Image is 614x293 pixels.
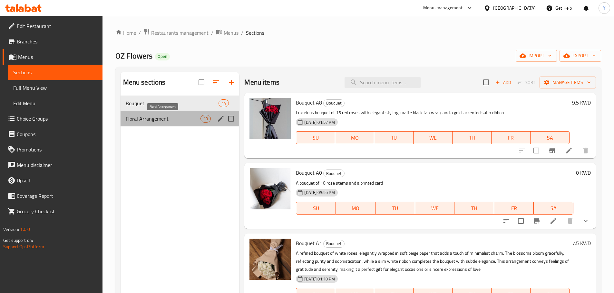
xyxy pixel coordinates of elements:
button: export [560,50,601,62]
a: Coupons [3,126,102,142]
button: Manage items [540,77,596,88]
span: Select to update [514,214,528,228]
button: SA [534,202,573,215]
span: Choice Groups [17,115,97,123]
span: Manage items [545,78,591,87]
p: A refined bouquet of white roses, elegantly wrapped in soft beige paper that adds a touch of mini... [296,249,570,273]
button: WE [414,131,453,144]
div: [GEOGRAPHIC_DATA] [493,5,536,12]
img: Bouquet A1 [249,239,291,280]
li: / [139,29,141,37]
a: Choice Groups [3,111,102,126]
span: Menus [18,53,97,61]
span: Branches [17,38,97,45]
span: Coverage Report [17,192,97,200]
span: Get support on: [3,236,33,244]
button: delete [562,213,578,229]
span: FR [494,133,528,142]
span: OZ Flowers [115,49,152,63]
span: Select to update [530,144,543,157]
span: Bouquet [324,170,344,177]
span: export [565,52,596,60]
div: items [200,115,211,123]
a: Edit menu item [550,217,557,225]
span: Bouquet A8 [296,98,322,107]
h2: Menu sections [123,78,166,87]
span: Sections [13,69,97,76]
span: Bouquet A1 [296,238,322,248]
span: 13 [201,116,210,122]
button: Branch-specific-item [529,213,544,229]
span: [DATE] 01:10 PM [302,276,337,282]
button: Add [493,78,513,87]
span: Add [494,79,512,86]
span: [DATE] 01:57 PM [302,119,337,125]
span: Bouquet [126,99,219,107]
a: Menu disclaimer [3,157,102,173]
span: Bouquet A0 [296,168,322,178]
span: Coupons [17,130,97,138]
a: Sections [8,65,102,80]
span: 14 [219,100,229,106]
span: Floral Arrangement [126,115,201,123]
button: FR [494,202,534,215]
span: Bouquet [324,240,344,247]
a: Full Menu View [8,80,102,96]
span: Upsell [17,177,97,184]
button: SU [296,202,336,215]
button: FR [492,131,531,144]
img: Bouquet A0 [249,168,291,209]
a: Home [115,29,136,37]
span: Restaurants management [151,29,209,37]
span: SU [299,133,333,142]
button: edit [216,114,226,124]
a: Coverage Report [3,188,102,204]
p: A bouquet of 10 rose stems and a printed card [296,179,573,187]
button: sort-choices [499,213,514,229]
span: Select section [479,76,493,89]
span: Select section first [513,78,540,87]
span: Select all sections [195,76,208,89]
button: SU [296,131,335,144]
button: TH [454,202,494,215]
span: Sections [246,29,264,37]
button: import [516,50,557,62]
h6: 7.5 KWD [572,239,591,248]
a: Menus [216,29,239,37]
nav: Menu sections [121,93,239,129]
span: Sort sections [208,75,224,90]
h6: 0 KWD [576,168,591,177]
span: Grocery Checklist [17,207,97,215]
a: Edit Menu [8,96,102,111]
img: Bouquet A8 [249,98,291,139]
span: Y [603,5,606,12]
a: Support.OpsPlatform [3,243,44,251]
span: TU [377,133,411,142]
span: Bouquet [324,99,344,107]
a: Grocery Checklist [3,204,102,219]
a: Upsell [3,173,102,188]
span: WE [418,204,452,213]
button: SA [531,131,570,144]
button: TH [453,131,492,144]
span: Add item [493,78,513,87]
div: Bouquet14 [121,96,239,111]
span: SA [536,204,571,213]
button: Branch-specific-item [544,143,560,158]
div: Menu-management [423,4,463,12]
span: Edit Restaurant [17,22,97,30]
button: MO [336,202,375,215]
span: TU [378,204,413,213]
button: TU [375,202,415,215]
a: Branches [3,34,102,49]
span: SU [299,204,333,213]
div: Floral Arrangement13edit [121,111,239,126]
span: [DATE] 09:55 PM [302,189,337,196]
div: items [219,99,229,107]
span: Promotions [17,146,97,153]
a: Edit Restaurant [3,18,102,34]
button: MO [335,131,374,144]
